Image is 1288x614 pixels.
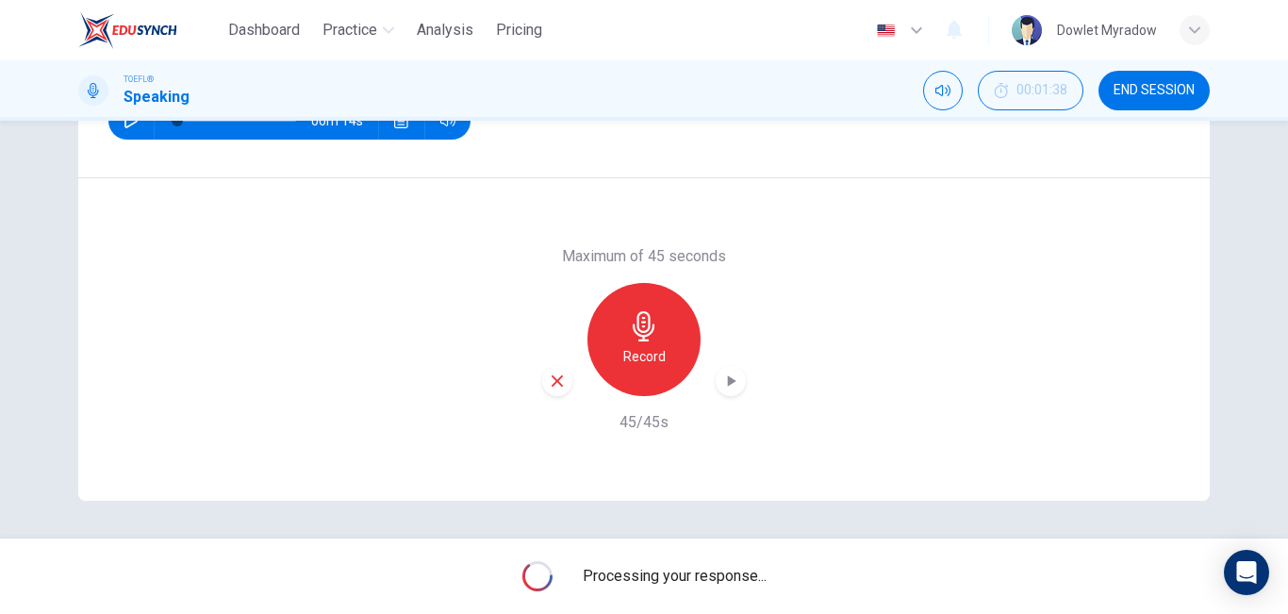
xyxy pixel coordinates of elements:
h1: Speaking [124,86,190,108]
h6: Maximum of 45 seconds [562,245,726,268]
img: EduSynch logo [78,11,177,49]
span: Practice [322,19,377,41]
h6: Record [623,345,666,368]
button: Practice [315,13,402,47]
img: en [874,24,898,38]
span: TOEFL® [124,73,154,86]
button: Record [587,283,701,396]
button: END SESSION [1098,71,1210,110]
a: EduSynch logo [78,11,221,49]
button: Click to see the audio transcription [387,102,417,140]
div: Hide [978,71,1083,110]
span: END SESSION [1114,83,1195,98]
div: Open Intercom Messenger [1224,550,1269,595]
button: 00:01:38 [978,71,1083,110]
h6: 45/45s [619,411,669,434]
span: Pricing [496,19,542,41]
div: Dowlet Myradow [1057,19,1157,41]
div: Mute [923,71,963,110]
span: 00:01:38 [1016,83,1067,98]
span: Processing your response... [583,565,767,588]
span: Dashboard [228,19,300,41]
button: Analysis [409,13,481,47]
button: Dashboard [221,13,307,47]
img: Profile picture [1012,15,1042,45]
button: Pricing [488,13,550,47]
span: 00m 14s [311,102,378,140]
span: Analysis [417,19,473,41]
